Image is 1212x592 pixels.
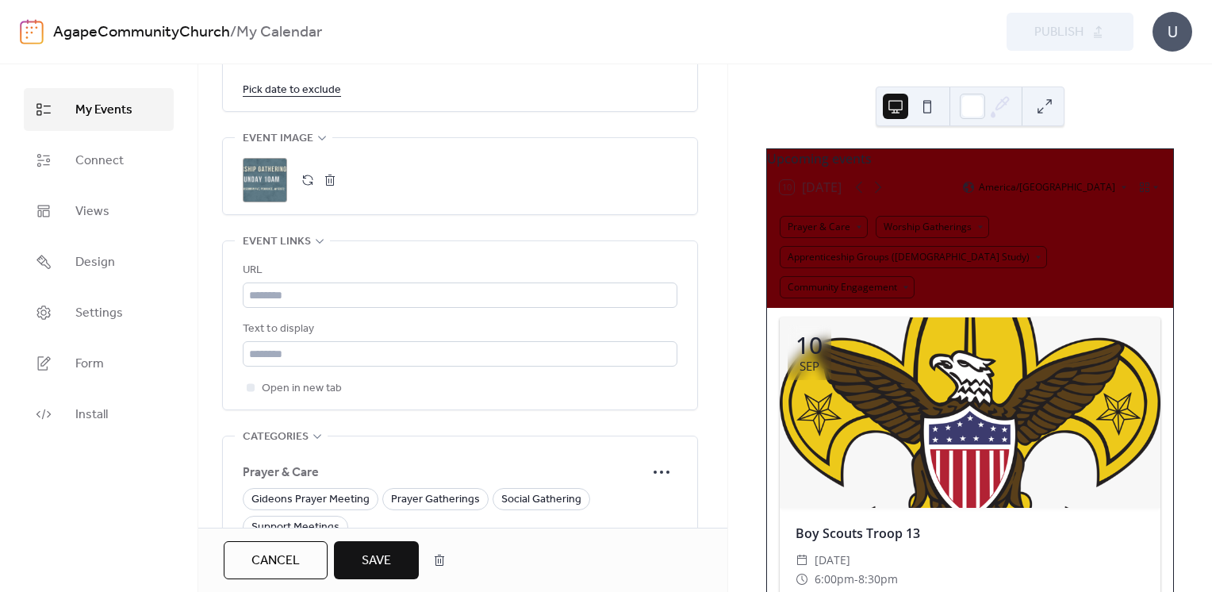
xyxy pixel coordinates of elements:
[979,183,1115,192] span: America/[GEOGRAPHIC_DATA]
[75,152,124,171] span: Connect
[75,253,115,272] span: Design
[243,320,674,339] div: Text to display
[75,202,109,221] span: Views
[75,101,132,120] span: My Events
[24,393,174,436] a: Install
[780,524,1160,543] div: Boy Scouts Troop 13
[243,81,341,100] span: Pick date to exclude
[815,551,850,570] span: [DATE]
[24,291,174,334] a: Settings
[391,490,480,509] span: Prayer Gatherings
[854,570,858,589] span: -
[24,342,174,385] a: Form
[20,19,44,44] img: logo
[24,190,174,233] a: Views
[858,570,898,589] span: 8:30pm
[1153,12,1192,52] div: U
[251,552,300,571] span: Cancel
[796,551,808,570] div: ​
[75,406,108,425] span: Install
[243,428,309,447] span: Categories
[243,158,287,202] div: ;
[243,129,313,148] span: Event image
[243,261,674,280] div: URL
[796,570,808,589] div: ​
[224,541,328,579] button: Cancel
[230,17,236,48] b: /
[501,490,581,509] span: Social Gathering
[334,541,419,579] button: Save
[800,360,819,372] div: Sep
[815,570,854,589] span: 6:00pm
[24,88,174,131] a: My Events
[243,463,646,482] span: Prayer & Care
[75,355,104,374] span: Form
[262,379,342,398] span: Open in new tab
[53,17,230,48] a: AgapeCommunityChurch
[24,139,174,182] a: Connect
[767,149,1173,168] div: Upcoming events
[251,490,370,509] span: Gideons Prayer Meeting
[75,304,123,323] span: Settings
[796,333,823,357] div: 10
[251,518,339,537] span: Support Meetings
[362,552,391,571] span: Save
[24,240,174,283] a: Design
[243,233,311,252] span: Event links
[236,17,322,48] b: My Calendar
